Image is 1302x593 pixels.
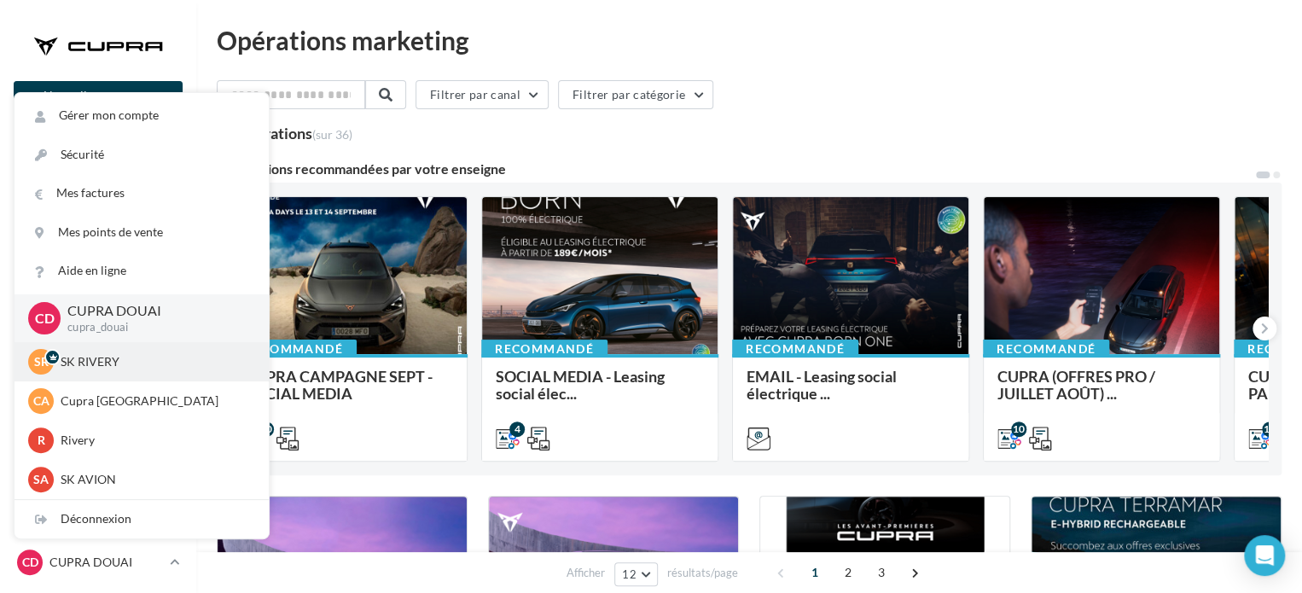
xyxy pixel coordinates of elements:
[245,367,433,403] span: CUPRA CAMPAGNE SEPT - SOCIAL MEDIA
[33,392,49,410] span: CA
[49,554,163,571] p: CUPRA DOUAI
[22,554,38,571] span: CD
[10,135,186,171] a: Opérations
[10,348,186,384] a: Médiathèque
[732,340,858,358] div: Recommandé
[67,320,241,335] p: cupra_douai
[61,392,248,410] p: Cupra [GEOGRAPHIC_DATA]
[67,301,241,321] p: CUPRA DOUAI
[496,367,665,403] span: SOCIAL MEDIA - Leasing social élec...
[1011,421,1026,437] div: 10
[509,421,525,437] div: 4
[667,565,738,581] span: résultats/page
[801,559,828,586] span: 1
[217,27,1282,53] div: Opérations marketing
[34,353,49,370] span: SR
[33,471,49,488] span: SA
[217,162,1254,176] div: 6 opérations recommandées par votre enseigne
[217,123,352,142] div: 35
[10,433,186,484] a: PLV et print personnalisable
[622,567,636,581] span: 12
[61,471,248,488] p: SK AVION
[15,500,269,538] div: Déconnexion
[10,490,186,540] a: Campagnes DataOnDemand
[567,565,605,581] span: Afficher
[312,127,352,142] span: (sur 36)
[558,80,713,109] button: Filtrer par catégorie
[15,136,269,174] a: Sécurité
[15,96,269,135] a: Gérer mon compte
[239,125,352,141] div: opérations
[35,308,55,328] span: CD
[230,340,357,358] div: Recommandé
[10,177,186,214] a: Boîte de réception2
[1262,421,1277,437] div: 11
[747,367,897,403] span: EMAIL - Leasing social électrique ...
[1244,535,1285,576] div: Open Intercom Messenger
[416,80,549,109] button: Filtrer par canal
[10,264,186,299] a: Campagnes
[481,340,607,358] div: Recommandé
[38,432,45,449] span: R
[983,340,1109,358] div: Recommandé
[997,367,1155,403] span: CUPRA (OFFRES PRO / JUILLET AOÛT) ...
[61,353,248,370] p: SK RIVERY
[614,562,658,586] button: 12
[10,391,186,427] a: Calendrier
[15,213,269,252] a: Mes points de vente
[15,174,269,212] a: Mes factures
[10,221,186,257] a: Visibilité en ligne
[15,252,269,290] a: Aide en ligne
[14,546,183,578] a: CD CUPRA DOUAI
[10,306,186,342] a: Contacts
[834,559,862,586] span: 2
[14,81,183,110] button: Nouvelle campagne
[61,432,248,449] p: Rivery
[868,559,895,586] span: 3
